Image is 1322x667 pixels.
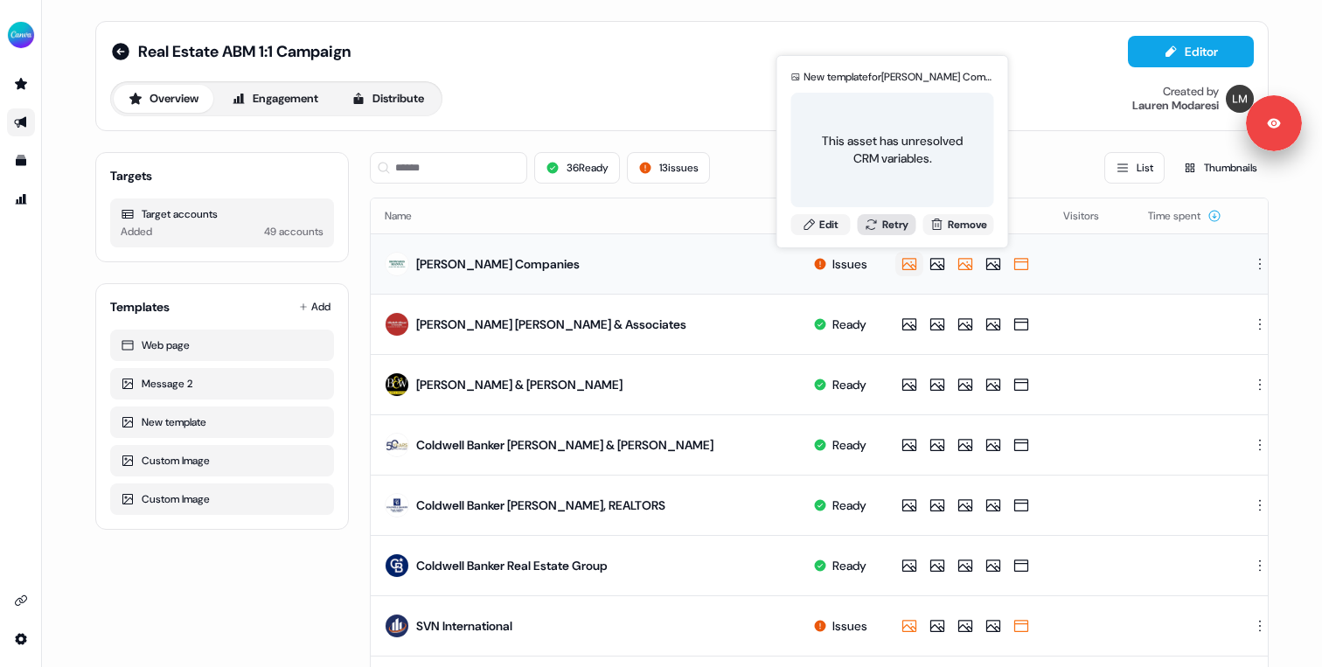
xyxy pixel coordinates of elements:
a: Go to attribution [7,185,35,213]
button: Engagement [217,85,333,113]
button: Overview [114,85,213,113]
a: Editor [1128,45,1254,63]
div: [PERSON_NAME] & [PERSON_NAME] [416,376,623,393]
div: Ready [832,376,866,393]
a: Go to prospects [7,70,35,98]
div: Coldwell Banker [PERSON_NAME] & [PERSON_NAME] [416,436,713,454]
button: Name [385,200,433,232]
div: 49 accounts [264,223,324,240]
div: Issues [832,255,867,273]
button: Visitors [1063,200,1120,232]
div: Created by [1163,85,1219,99]
button: Editor [1128,36,1254,67]
button: Thumbnails [1172,152,1269,184]
div: Target accounts [121,205,324,223]
a: Go to integrations [7,625,35,653]
div: [PERSON_NAME] Companies [416,255,580,273]
a: Go to templates [7,147,35,175]
button: Distribute [337,85,439,113]
div: Ready [832,557,866,574]
div: Added [121,223,152,240]
div: Coldwell Banker [PERSON_NAME], REALTORS [416,497,665,514]
div: Lauren Modaresi [1132,99,1219,113]
img: Lauren [1226,85,1254,113]
div: Ready [832,497,866,514]
button: 13issues [627,152,710,184]
div: Ready [832,316,866,333]
div: Custom Image [121,452,324,469]
span: Real Estate ABM 1:1 Campaign [138,41,351,62]
div: Targets [110,167,152,184]
button: List [1104,152,1165,184]
div: New template for [PERSON_NAME] Companies [804,68,993,86]
button: Retry [857,214,916,235]
div: [PERSON_NAME] [PERSON_NAME] & Associates [416,316,686,333]
div: Coldwell Banker Real Estate Group [416,557,608,574]
button: Remove [923,214,994,235]
div: Templates [110,298,170,316]
div: Issues [832,617,867,635]
div: New template [121,413,324,431]
button: Add [296,295,334,319]
div: Custom Image [121,490,324,508]
button: 36Ready [534,152,620,184]
a: Edit [791,214,851,235]
div: Ready [832,436,866,454]
div: This asset has unresolved CRM variables. [806,132,979,167]
div: Web page [121,337,324,354]
button: Time spent [1148,200,1221,232]
a: Go to integrations [7,587,35,615]
div: Message 2 [121,375,324,393]
a: Go to outbound experience [7,108,35,136]
div: SVN International [416,617,512,635]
